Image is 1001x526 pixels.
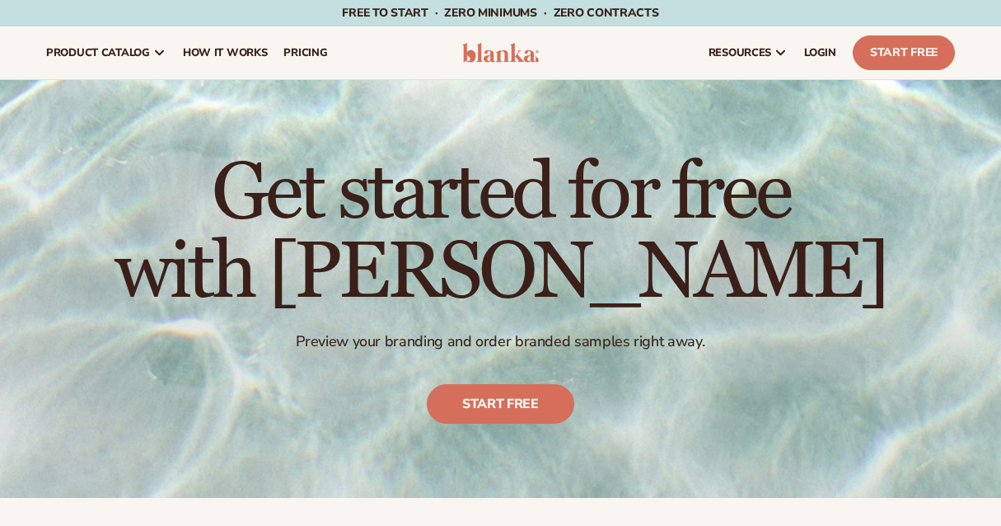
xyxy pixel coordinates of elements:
[46,46,150,59] span: product catalog
[38,26,175,79] a: product catalog
[709,46,771,59] span: resources
[804,46,836,59] span: LOGIN
[183,46,268,59] span: How It Works
[796,26,844,79] a: LOGIN
[853,35,955,70] a: Start Free
[175,26,276,79] a: How It Works
[700,26,796,79] a: resources
[342,5,658,21] span: Free to start · ZERO minimums · ZERO contracts
[427,384,574,424] a: Start free
[283,46,327,59] span: pricing
[462,43,540,63] img: logo
[115,332,886,351] p: Preview your branding and order branded samples right away.
[275,26,335,79] a: pricing
[115,154,886,312] h1: Get started for free with [PERSON_NAME]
